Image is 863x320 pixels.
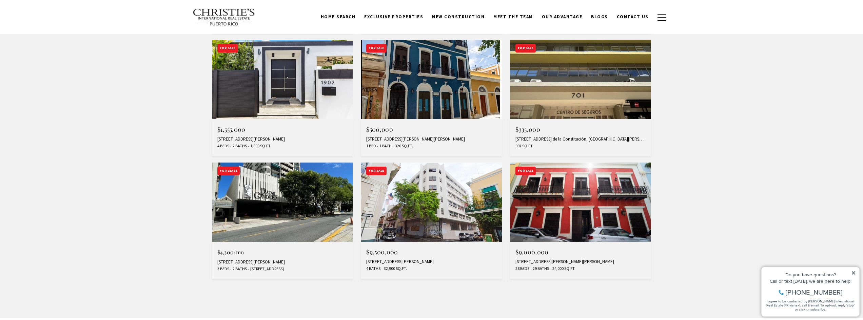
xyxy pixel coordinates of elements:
span: I agree to be contacted by [PERSON_NAME] International Real Estate PR via text, call & email. To ... [8,42,97,55]
a: For Sale For Sale $9,500,000 [STREET_ADDRESS][PERSON_NAME] 4 Baths 32,900 Sq.Ft. [361,163,502,279]
div: [STREET_ADDRESS][PERSON_NAME][PERSON_NAME] [366,136,496,142]
img: For Sale [510,40,651,119]
span: 1 Bed [366,143,376,149]
span: 1,800 Sq.Ft. [249,143,271,149]
a: For Sale For Sale $9,000,000 [STREET_ADDRESS][PERSON_NAME][PERSON_NAME] 28 Beds 29 Baths 24,000 S... [510,163,651,279]
span: [PHONE_NUMBER] [28,32,84,39]
a: For Sale For Sale $500,000 [STREET_ADDRESS][PERSON_NAME][PERSON_NAME] 1 Bed 1 Bath 320 Sq.Ft. [361,40,502,156]
div: [STREET_ADDRESS][PERSON_NAME][PERSON_NAME] [515,259,646,264]
img: For Lease [212,163,353,242]
span: $9,000,000 [515,248,548,256]
a: Meet the Team [489,10,537,23]
span: Our Advantage [542,14,583,20]
span: 32,900 Sq.Ft. [382,266,407,272]
img: Christie's International Real Estate text transparent background [193,8,256,26]
div: [STREET_ADDRESS][PERSON_NAME] [366,259,496,264]
img: For Sale [361,40,502,119]
span: 28 Beds [515,266,529,272]
a: For Sale For Sale $1,555,000 [STREET_ADDRESS][PERSON_NAME] 4 Beds 2 Baths 1,800 Sq.Ft. [212,40,353,156]
div: For Sale [515,167,536,175]
span: 2 Baths [231,266,247,272]
a: Exclusive Properties [360,10,428,23]
img: For Sale [212,40,353,119]
span: 29 Baths [531,266,549,272]
span: 4 Baths [366,266,380,272]
span: 2 Baths [231,143,247,149]
div: For Lease [217,167,240,175]
a: Home Search [316,10,360,23]
span: 1 Bath [378,143,392,149]
div: [STREET_ADDRESS][PERSON_NAME] [217,136,348,142]
a: For Sale For Sale $335,000 [STREET_ADDRESS] de la Constitución, [GEOGRAPHIC_DATA][PERSON_NAME], P... [510,40,651,156]
span: $1,555,000 [217,125,246,133]
a: Blogs [587,10,612,23]
button: button [653,7,671,27]
a: For Lease For Lease $4,300/mo [STREET_ADDRESS][PERSON_NAME] 3 Beds 2 Baths [STREET_ADDRESS] [212,163,353,279]
div: For Sale [217,44,238,52]
span: 4 Beds [217,143,229,149]
a: Our Advantage [537,10,587,23]
span: 320 Sq.Ft. [393,143,413,149]
img: For Sale [361,163,502,242]
div: For Sale [366,167,387,175]
div: Call or text [DATE], we are here to help! [7,22,98,26]
span: Contact Us [617,14,649,20]
span: New Construction [432,14,485,20]
span: Blogs [591,14,608,20]
div: Do you have questions? [7,15,98,20]
a: New Construction [428,10,489,23]
span: $335,000 [515,125,540,133]
div: [STREET_ADDRESS][PERSON_NAME] [217,259,348,265]
div: For Sale [366,44,387,52]
span: 3 Beds [217,266,229,272]
div: For Sale [515,44,536,52]
span: [STREET_ADDRESS] [249,266,284,272]
span: $500,000 [366,125,393,133]
span: $9,500,000 [366,248,398,256]
div: [STREET_ADDRESS] de la Constitución, [GEOGRAPHIC_DATA][PERSON_NAME], PR 00907 [515,136,646,142]
span: Exclusive Properties [364,14,423,20]
span: 997 Sq.Ft. [515,143,533,149]
span: 24,000 Sq.Ft. [551,266,575,272]
span: $4,300/mo [217,249,244,256]
img: For Sale [510,163,651,242]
